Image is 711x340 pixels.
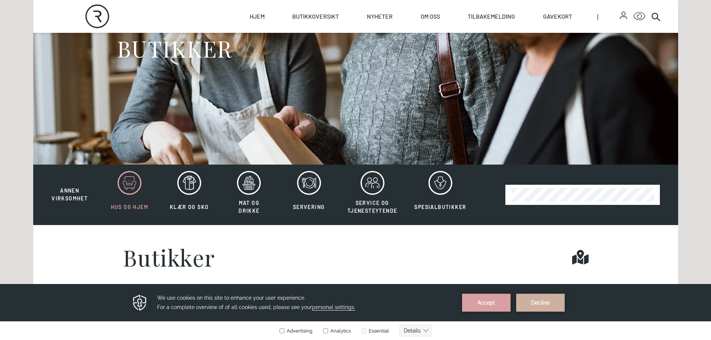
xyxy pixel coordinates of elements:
[293,204,325,210] span: Servering
[132,10,148,28] img: Privacy reminder
[117,34,232,62] h1: BUTIKKER
[633,10,645,22] button: Open Accessibility Menu
[404,44,421,50] text: Details
[52,187,88,202] span: Annen virksomhet
[238,200,259,214] span: Mat og drikke
[406,171,474,219] button: Spesialbutikker
[360,44,389,50] label: Essential
[280,171,338,219] button: Servering
[516,10,565,28] button: Decline
[157,9,453,28] h3: We use cookies on this site to enhance your user experience. For a complete overview of of all co...
[414,204,466,210] span: Spesialbutikker
[462,10,511,28] button: Accept
[123,246,215,268] h1: Butikker
[322,44,351,50] label: Analytics
[399,41,432,53] button: Details
[347,200,397,214] span: Service og tjenesteytende
[280,44,284,49] input: Advertising
[111,204,148,210] span: Hus og hjem
[312,20,355,26] span: personal settings.
[100,171,159,219] button: Hus og hjem
[323,44,328,49] input: Analytics
[220,171,278,219] button: Mat og drikke
[362,44,367,49] input: Essential
[41,171,99,203] button: Annen virksomhet
[279,44,312,50] label: Advertising
[160,171,218,219] button: Klær og sko
[170,204,209,210] span: Klær og sko
[340,171,405,219] button: Service og tjenesteytende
